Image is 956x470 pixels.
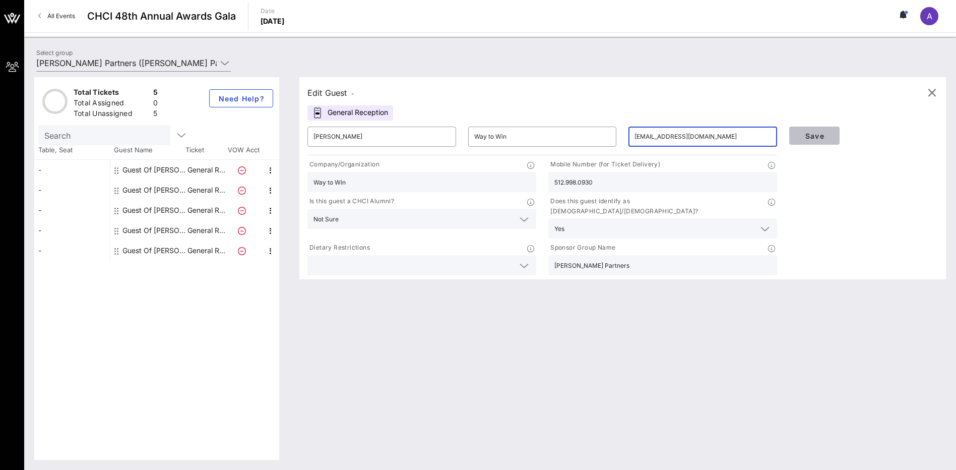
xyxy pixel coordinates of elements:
[153,108,158,121] div: 5
[122,160,186,180] div: Guest Of Forbes Tate Partners
[226,145,261,155] span: VOW Acct
[185,145,226,155] span: Ticket
[122,200,186,220] div: Guest Of Forbes Tate Partners
[186,220,226,241] p: General R…
[122,180,186,200] div: Guest Of Forbes Tate Partners
[474,129,611,145] input: Last Name*
[36,49,73,56] label: Select group
[789,127,840,145] button: Save
[548,196,768,216] p: Does this guest identify as [DEMOGRAPHIC_DATA]/[DEMOGRAPHIC_DATA]?
[74,108,149,121] div: Total Unassigned
[34,200,110,220] div: -
[186,200,226,220] p: General R…
[307,159,379,170] p: Company/Organization
[261,6,285,16] p: Date
[920,7,938,25] div: A
[122,220,186,241] div: Guest Of Forbes Tate Partners
[927,11,932,21] span: A
[548,218,777,239] div: Yes
[548,243,615,253] p: Sponsor Group Name
[261,16,285,26] p: [DATE]
[74,87,149,100] div: Total Tickets
[548,159,660,170] p: Mobile Number (for Ticket Delivery)
[313,216,339,223] div: Not Sure
[34,145,110,155] span: Table, Seat
[34,220,110,241] div: -
[34,180,110,200] div: -
[307,86,354,100] div: Edit Guest
[634,129,771,145] input: Email*
[209,89,273,107] button: Need Help?
[74,98,149,110] div: Total Assigned
[34,160,110,180] div: -
[110,145,185,155] span: Guest Name
[313,129,450,145] input: First Name*
[307,243,370,253] p: Dietary Restrictions
[554,225,564,232] div: Yes
[122,241,186,261] div: Guest Of Forbes Tate Partners
[47,12,75,20] span: All Events
[307,209,536,229] div: Not Sure
[153,87,158,100] div: 5
[797,132,832,140] span: Save
[186,180,226,200] p: General R…
[186,241,226,261] p: General R…
[87,9,236,24] span: CHCI 48th Annual Awards Gala
[307,196,394,207] p: Is this guest a CHCI Alumni?
[34,241,110,261] div: -
[307,105,393,121] div: General Reception
[218,94,265,103] span: Need Help?
[153,98,158,110] div: 0
[32,8,81,24] a: All Events
[351,90,354,97] span: -
[186,160,226,180] p: General R…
